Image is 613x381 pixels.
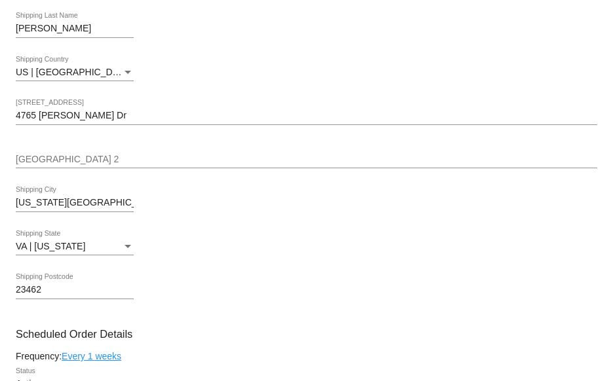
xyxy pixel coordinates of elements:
a: Every 1 weeks [62,351,121,361]
input: Shipping Postcode [16,285,134,295]
mat-select: Shipping State [16,242,134,252]
input: Shipping City [16,198,134,208]
span: US | [GEOGRAPHIC_DATA] [16,67,132,77]
input: Shipping Street 1 [16,111,597,121]
div: Frequency: [16,351,597,361]
mat-select: Shipping Country [16,67,134,78]
input: Shipping Street 2 [16,154,597,165]
input: Shipping Last Name [16,24,134,34]
h3: Scheduled Order Details [16,328,597,340]
span: VA | [US_STATE] [16,241,85,251]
